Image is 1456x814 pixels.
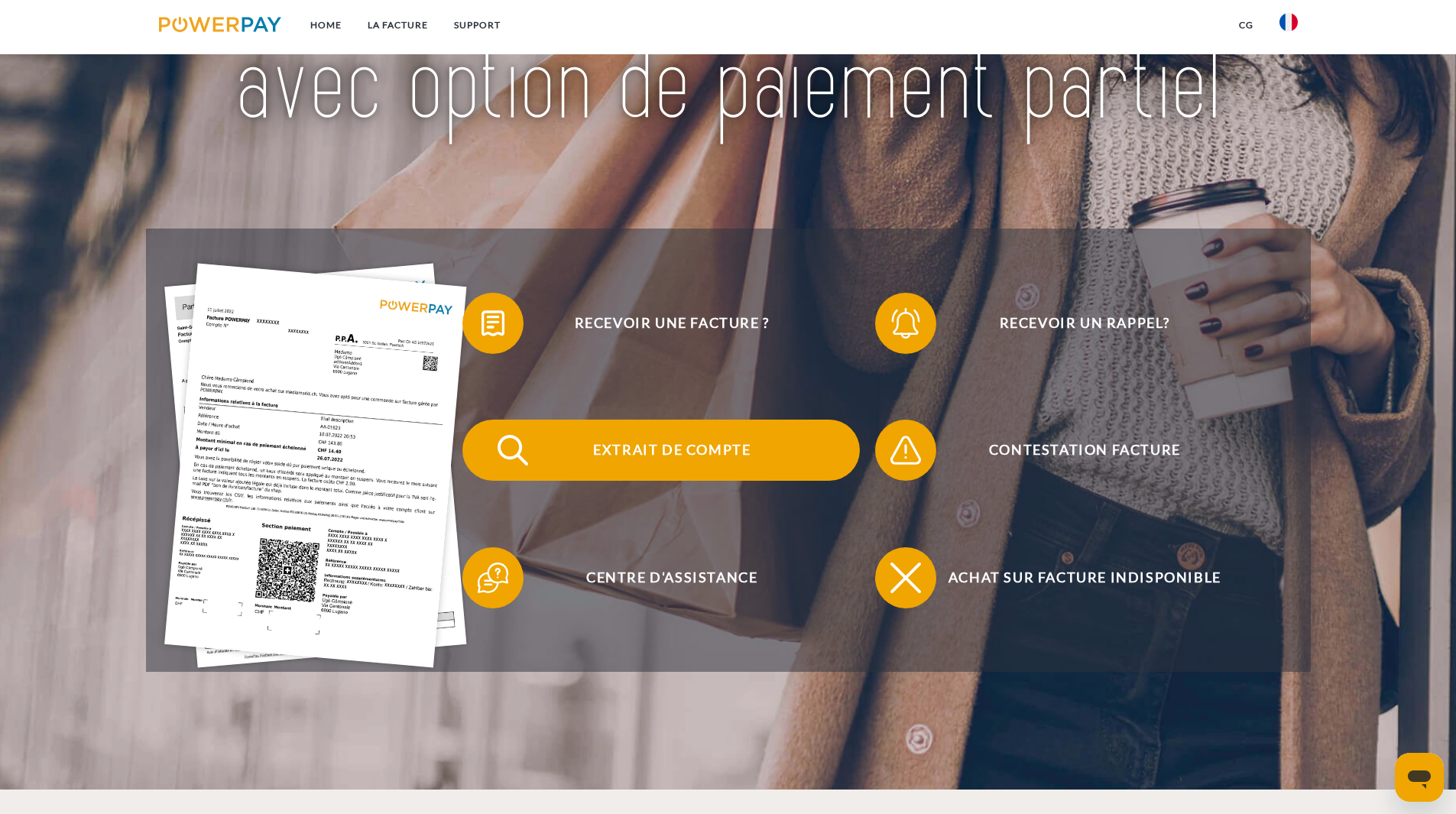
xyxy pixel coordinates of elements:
img: fr [1279,13,1298,31]
span: Extrait de compte [485,420,859,481]
img: qb_bill.svg [474,304,512,342]
a: LA FACTURE [355,11,441,39]
button: Centre d'assistance [462,547,860,608]
span: Centre d'assistance [485,547,859,608]
button: Recevoir une facture ? [462,293,860,354]
iframe: Bouton de lancement de la fenêtre de messagerie [1395,753,1444,802]
button: Achat sur facture indisponible [875,547,1273,608]
span: Contestation Facture [897,420,1272,481]
img: qb_warning.svg [887,431,925,469]
img: qb_bell.svg [887,304,925,342]
a: Home [297,11,355,39]
a: CG [1226,11,1266,39]
span: Recevoir un rappel? [897,293,1272,354]
span: Achat sur facture indisponible [897,547,1272,608]
button: Contestation Facture [875,420,1273,481]
img: logo-powerpay.svg [159,17,282,32]
img: qb_help.svg [474,559,512,597]
button: Recevoir un rappel? [875,293,1273,354]
img: single_invoice_powerpay_fr.jpg [164,264,467,668]
a: Support [441,11,514,39]
span: Recevoir une facture ? [485,293,859,354]
img: qb_search.svg [494,431,532,469]
button: Extrait de compte [462,420,860,481]
img: qb_close.svg [887,559,925,597]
